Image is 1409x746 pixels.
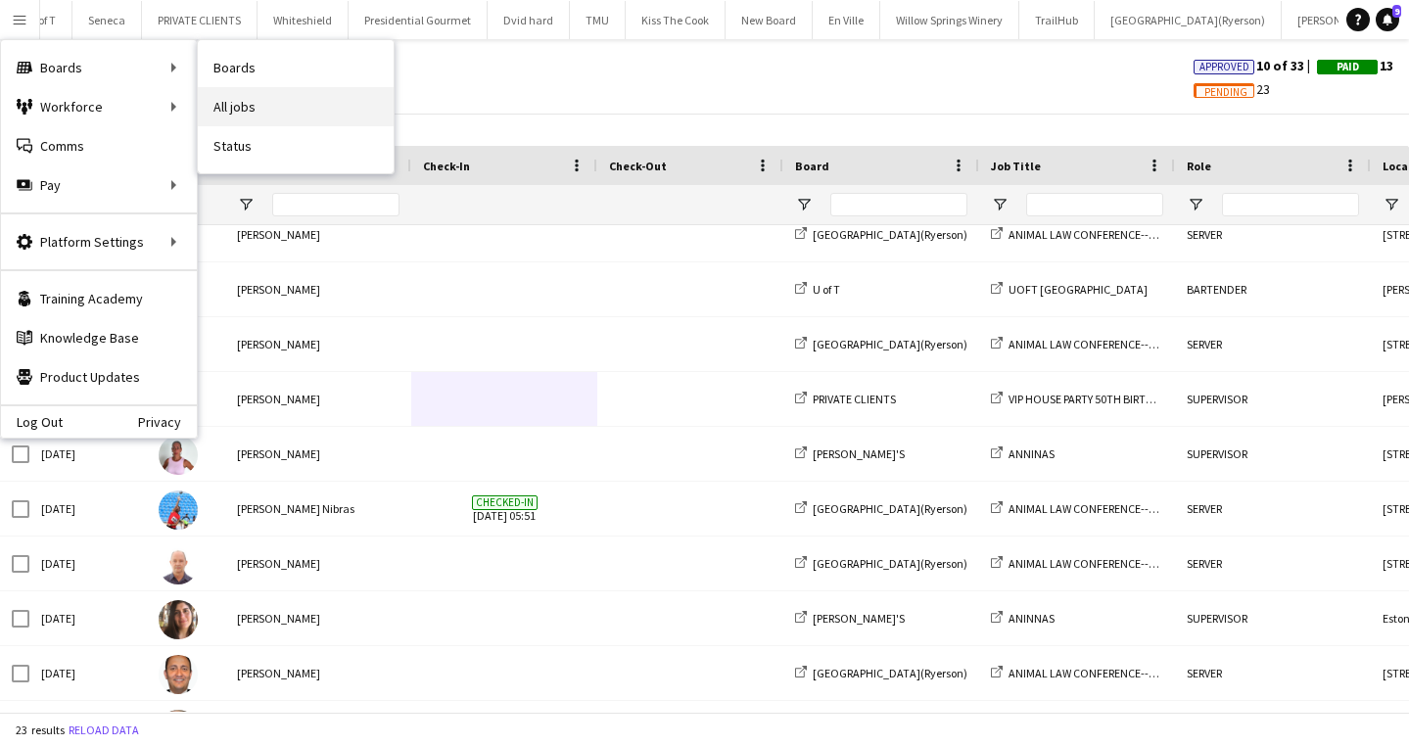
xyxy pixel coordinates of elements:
[159,655,198,694] img: Carlos Rodriguez
[1376,8,1399,31] a: 9
[258,1,349,39] button: Whiteshield
[1,318,197,357] a: Knowledge Base
[1175,208,1371,261] div: SERVER
[1194,80,1270,98] span: 23
[991,159,1041,173] span: Job Title
[1199,61,1249,73] span: Approved
[159,436,198,475] img: Vicky Stimac
[198,48,394,87] a: Boards
[1009,501,1196,516] span: ANIMAL LAW CONFERENCE--DCC/ENG
[1009,446,1055,461] span: ANNINAS
[991,446,1055,461] a: ANNINAS
[991,282,1148,297] a: UOFT [GEOGRAPHIC_DATA]
[813,446,905,461] span: [PERSON_NAME]'S
[225,427,411,481] div: [PERSON_NAME]
[225,646,411,700] div: [PERSON_NAME]
[795,159,829,173] span: Board
[813,227,967,242] span: [GEOGRAPHIC_DATA](Ryerson)
[1009,392,1173,406] span: VIP HOUSE PARTY 50TH BIRTHDAY
[1,87,197,126] div: Workforce
[29,646,147,700] div: [DATE]
[29,536,147,590] div: [DATE]
[225,591,411,645] div: [PERSON_NAME]
[159,490,198,530] img: Nibras halawani Nibras
[795,196,813,213] button: Open Filter Menu
[726,1,813,39] button: New Board
[1175,646,1371,700] div: SERVER
[609,159,667,173] span: Check-Out
[349,1,488,39] button: Presidential Gourmet
[1317,57,1393,74] span: 13
[29,427,147,481] div: [DATE]
[1019,1,1095,39] button: TrailHub
[991,196,1009,213] button: Open Filter Menu
[1,126,197,165] a: Comms
[225,372,411,426] div: [PERSON_NAME]
[65,720,143,741] button: Reload data
[813,501,967,516] span: [GEOGRAPHIC_DATA](Ryerson)
[830,193,967,216] input: Board Filter Input
[1,222,197,261] div: Platform Settings
[225,208,411,261] div: [PERSON_NAME]
[880,1,1019,39] button: Willow Springs Winery
[1194,57,1317,74] span: 10 of 33
[1383,196,1400,213] button: Open Filter Menu
[795,227,967,242] a: [GEOGRAPHIC_DATA](Ryerson)
[225,482,411,536] div: [PERSON_NAME] Nibras
[626,1,726,39] button: Kiss The Cook
[1175,372,1371,426] div: SUPERVISOR
[1009,337,1196,351] span: ANIMAL LAW CONFERENCE--DCC/ENG
[225,536,411,590] div: [PERSON_NAME]
[1009,282,1148,297] span: UOFT [GEOGRAPHIC_DATA]
[1175,591,1371,645] div: SUPERVISOR
[29,591,147,645] div: [DATE]
[813,556,967,571] span: [GEOGRAPHIC_DATA](Ryerson)
[1175,317,1371,371] div: SERVER
[991,392,1173,406] a: VIP HOUSE PARTY 50TH BIRTHDAY
[237,196,255,213] button: Open Filter Menu
[813,611,905,626] span: [PERSON_NAME]'S
[991,666,1196,680] a: ANIMAL LAW CONFERENCE--DCC/ENG
[423,159,470,173] span: Check-In
[198,87,394,126] a: All jobs
[1175,427,1371,481] div: SUPERVISOR
[1392,5,1401,18] span: 9
[991,556,1196,571] a: ANIMAL LAW CONFERENCE--DCC/ENG
[29,482,147,536] div: [DATE]
[1009,227,1196,242] span: ANIMAL LAW CONFERENCE--DCC/ENG
[991,501,1196,516] a: ANIMAL LAW CONFERENCE--DCC/ENG
[13,1,72,39] button: U of T
[1026,193,1163,216] input: Job Title Filter Input
[991,611,1055,626] a: ANINNAS
[795,611,905,626] a: [PERSON_NAME]'S
[795,282,840,297] a: U of T
[1,414,63,430] a: Log Out
[272,193,399,216] input: Name Filter Input
[1175,536,1371,590] div: SERVER
[472,495,538,510] span: Checked-in
[991,227,1196,242] a: ANIMAL LAW CONFERENCE--DCC/ENG
[1,165,197,205] div: Pay
[159,600,198,639] img: Antonella T. Almeida
[795,392,896,406] a: PRIVATE CLIENTS
[813,282,840,297] span: U of T
[1175,482,1371,536] div: SERVER
[795,446,905,461] a: [PERSON_NAME]'S
[795,337,967,351] a: [GEOGRAPHIC_DATA](Ryerson)
[795,501,967,516] a: [GEOGRAPHIC_DATA](Ryerson)
[1,48,197,87] div: Boards
[1095,1,1282,39] button: [GEOGRAPHIC_DATA](Ryerson)
[1,357,197,396] a: Product Updates
[225,262,411,316] div: [PERSON_NAME]
[1187,159,1211,173] span: Role
[225,317,411,371] div: [PERSON_NAME]
[813,392,896,406] span: PRIVATE CLIENTS
[813,666,967,680] span: [GEOGRAPHIC_DATA](Ryerson)
[1222,193,1359,216] input: Role Filter Input
[138,414,197,430] a: Privacy
[142,1,258,39] button: PRIVATE CLIENTS
[1175,262,1371,316] div: BARTENDER
[1,279,197,318] a: Training Academy
[570,1,626,39] button: TMU
[72,1,142,39] button: Seneca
